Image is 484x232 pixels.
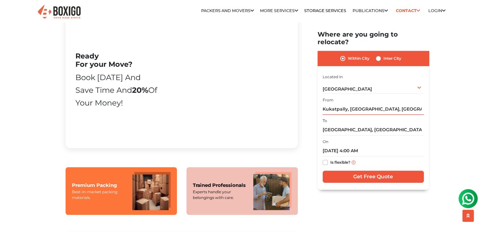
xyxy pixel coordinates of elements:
a: Packers and Movers [201,8,254,13]
h2: Ready For your Move? [75,52,158,69]
input: Select Building or Nearest Landmark [323,104,424,115]
button: scroll up [462,210,474,222]
input: Moving date [323,145,424,156]
img: info [352,160,355,164]
a: Publications [353,8,388,13]
img: Boxigo [37,4,81,20]
img: Trained Professionals [253,172,291,210]
label: To [323,118,327,124]
b: 20% [132,85,148,95]
label: Inter City [383,55,401,62]
div: Best-in-market packing materials. [72,189,126,201]
a: Login [428,8,445,13]
div: Trained Professionals [193,182,247,189]
a: Storage Services [304,8,346,13]
input: Select Building or Nearest Landmark [323,124,424,135]
img: whatsapp-icon.svg [6,6,19,19]
label: From [323,97,333,103]
label: On [323,139,328,145]
div: Book [DATE] and Save time and of your money! [75,71,158,109]
a: More services [260,8,298,13]
h2: Where are you going to relocate? [318,31,429,46]
a: Contact [394,6,422,16]
img: Premium Packing [132,172,171,210]
span: [GEOGRAPHIC_DATA] [323,86,372,92]
iframe: YouTube video player [168,33,288,133]
label: Within City [348,55,369,62]
label: Located in [323,74,343,80]
div: Experts handle your belongings with care. [193,189,247,201]
input: Get Free Quote [323,171,424,183]
label: Is flexible? [330,159,350,165]
div: Premium Packing [72,182,126,189]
